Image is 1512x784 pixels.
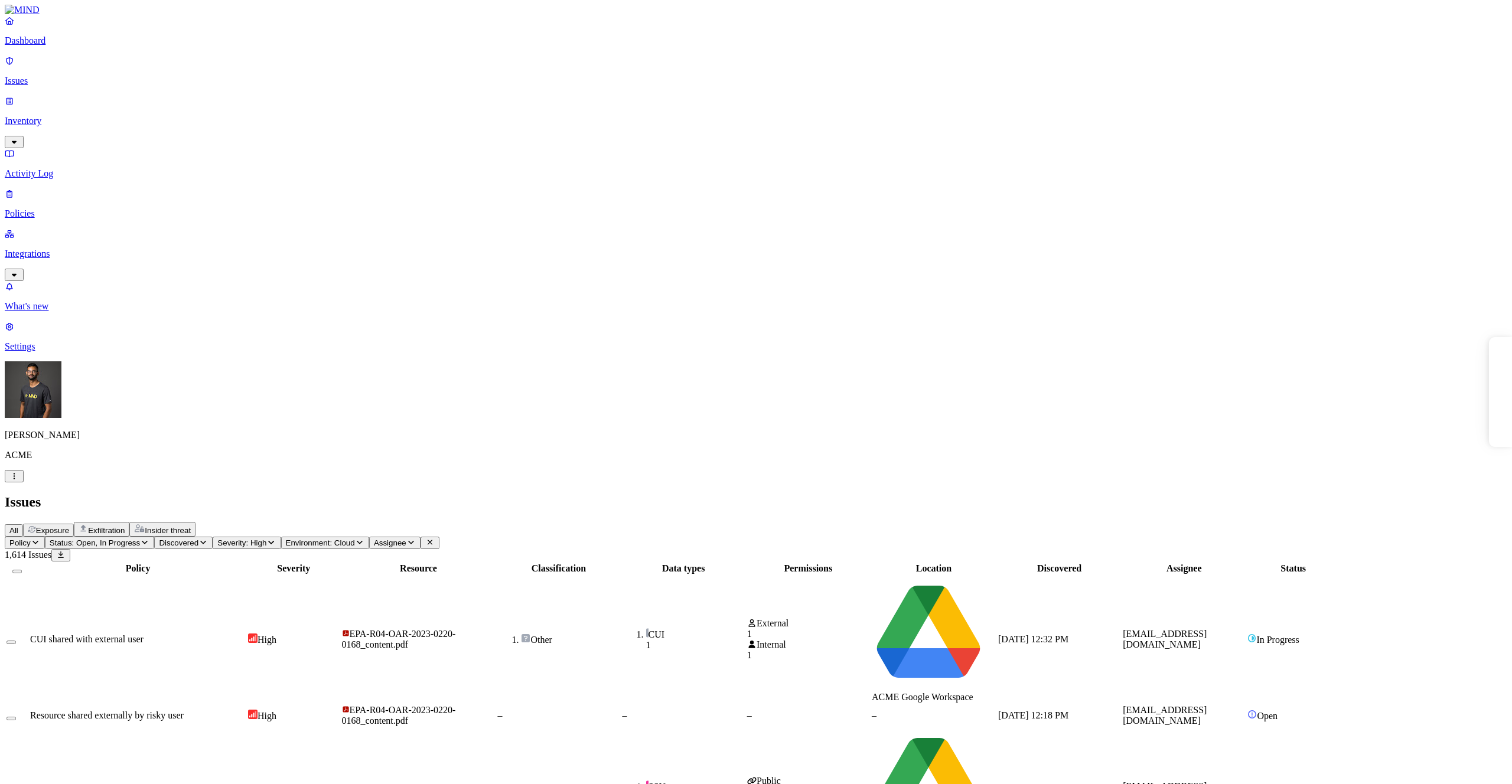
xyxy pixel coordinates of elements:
img: status-open [1247,710,1257,719]
img: Amit Cohen [5,361,61,418]
div: 1 [747,650,869,661]
a: MIND [5,5,1507,15]
p: Integrations [5,249,1507,259]
div: Location [872,563,996,574]
a: Inventory [5,96,1507,146]
p: ACME [5,450,1507,460]
img: severity-high [248,633,258,643]
img: MIND [5,5,40,15]
div: Data types [623,563,745,574]
div: Status [1247,563,1339,574]
div: Classification [497,563,620,574]
p: Settings [5,341,1507,352]
span: Exfiltration [88,526,125,535]
span: EPA-R04-OAR-2023-0220-0168_content.pdf [342,705,456,726]
a: Settings [5,321,1507,352]
div: Severity [248,563,340,574]
div: Internal [747,639,869,650]
button: Select row [6,717,16,720]
span: CUI shared with external user [30,634,144,644]
p: Inventory [5,116,1507,126]
a: What's new [5,281,1507,312]
p: Policies [5,208,1507,219]
div: External [747,618,869,629]
span: – [747,710,752,720]
p: Issues [5,76,1507,86]
span: Discovered [159,538,198,547]
span: [EMAIL_ADDRESS][DOMAIN_NAME] [1123,629,1207,649]
div: Other [521,633,620,645]
div: CUI [646,628,745,640]
span: Open [1257,711,1278,721]
img: other [521,633,530,643]
span: High [258,635,276,645]
span: ACME Google Workspace [872,692,973,702]
div: Resource [342,563,496,574]
h2: Issues [5,494,1507,510]
img: google-drive [872,576,985,690]
span: – [497,710,502,720]
button: Select all [12,570,22,573]
span: – [623,710,627,720]
span: All [9,526,18,535]
span: Assignee [374,538,406,547]
span: Resource shared externally by risky user [30,710,184,720]
div: 1 [747,629,869,639]
div: Permissions [747,563,869,574]
span: – [872,710,876,720]
span: [DATE] 12:32 PM [998,634,1068,644]
button: Select row [6,641,16,644]
span: [DATE] 12:18 PM [998,710,1068,720]
a: Integrations [5,228,1507,279]
p: Dashboard [5,35,1507,46]
span: 1,614 Issues [5,550,51,560]
div: Policy [30,563,246,574]
a: Issues [5,55,1507,86]
span: Severity: High [217,538,266,547]
span: Exposure [36,526,69,535]
img: status-in-progress [1247,633,1256,643]
div: Assignee [1123,563,1245,574]
div: Discovered [998,563,1120,574]
span: Status: Open, In Progress [50,538,140,547]
span: Environment: Cloud [286,538,355,547]
span: EPA-R04-OAR-2023-0220-0168_content.pdf [342,629,456,649]
span: In Progress [1256,635,1299,645]
p: [PERSON_NAME] [5,430,1507,440]
span: High [258,711,276,721]
p: Activity Log [5,168,1507,179]
img: adobe-pdf [342,629,350,637]
span: [EMAIL_ADDRESS][DOMAIN_NAME] [1123,705,1207,726]
a: Activity Log [5,148,1507,179]
p: What's new [5,301,1507,312]
div: 1 [646,640,745,651]
img: other-line [646,628,649,638]
a: Policies [5,188,1507,219]
span: Insider threat [145,526,191,535]
a: Dashboard [5,15,1507,46]
img: adobe-pdf [342,705,350,713]
img: severity-high [248,710,258,719]
span: Policy [9,538,31,547]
